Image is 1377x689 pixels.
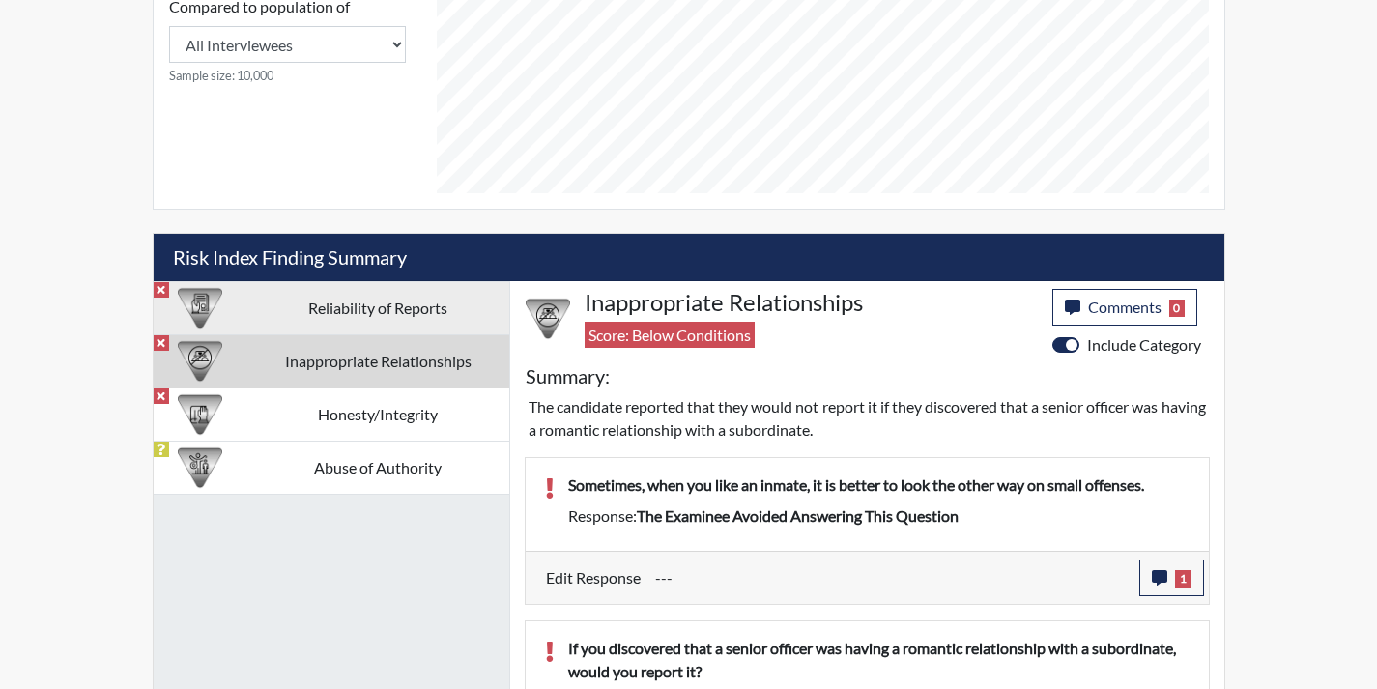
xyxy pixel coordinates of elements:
div: Response: [554,504,1204,528]
td: Inappropriate Relationships [247,334,509,388]
span: 1 [1175,570,1191,588]
h4: Inappropriate Relationships [585,289,1038,317]
span: The examinee avoided answering this question [637,506,959,525]
p: Sometimes, when you like an inmate, it is better to look the other way on small offenses. [568,474,1190,497]
small: Sample size: 10,000 [169,67,406,85]
span: Score: Below Conditions [585,322,755,348]
td: Abuse of Authority [247,441,509,494]
button: 1 [1139,560,1204,596]
h5: Summary: [526,364,610,388]
img: CATEGORY%20ICON-14.139f8ef7.png [178,339,222,384]
span: Comments [1088,298,1162,316]
td: Honesty/Integrity [247,388,509,441]
p: The candidate reported that they would not report it if they discovered that a senior officer was... [529,395,1206,442]
h5: Risk Index Finding Summary [154,234,1224,281]
td: Reliability of Reports [247,281,509,334]
span: 0 [1169,300,1186,317]
img: CATEGORY%20ICON-01.94e51fac.png [178,445,222,490]
img: CATEGORY%20ICON-20.4a32fe39.png [178,286,222,330]
label: Edit Response [546,560,641,596]
button: Comments0 [1052,289,1198,326]
img: CATEGORY%20ICON-11.a5f294f4.png [178,392,222,437]
img: CATEGORY%20ICON-14.139f8ef7.png [526,297,570,341]
p: If you discovered that a senior officer was having a romantic relationship with a subordinate, wo... [568,637,1190,683]
div: Update the test taker's response, the change might impact the score [641,560,1139,596]
label: Include Category [1087,333,1201,357]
